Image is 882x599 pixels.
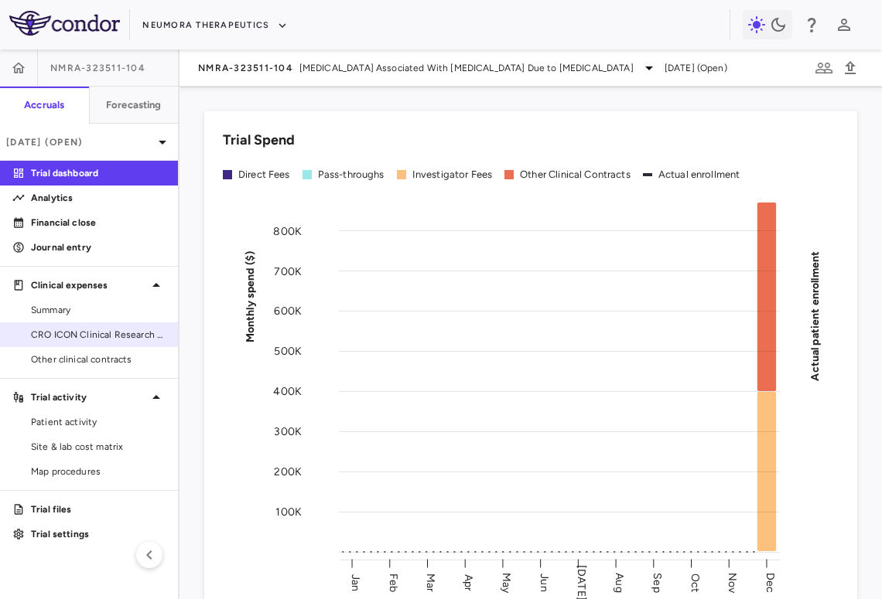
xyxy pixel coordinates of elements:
[31,502,166,516] p: Trial files
[274,425,302,438] tspan: 300K
[658,168,740,182] div: Actual enrollment
[31,240,166,254] p: Journal entry
[500,572,513,593] text: May
[31,415,166,429] span: Patient activity
[651,573,664,592] text: Sep
[538,573,551,591] text: Jun
[349,573,362,590] text: Jan
[31,166,166,180] p: Trial dashboard
[198,62,293,74] span: NMRA-323511-104
[726,572,739,593] text: Nov
[689,573,702,591] text: Oct
[31,216,166,230] p: Financial close
[31,278,147,292] p: Clinical expenses
[9,11,120,36] img: logo-full-SnFGN8VE.png
[24,98,64,112] h6: Accruals
[142,13,288,38] button: Neumora Therapeutics
[764,572,777,592] text: Dec
[238,168,290,182] div: Direct Fees
[223,130,295,151] h6: Trial Spend
[6,135,153,149] p: [DATE] (Open)
[318,168,385,182] div: Pass-throughs
[31,527,166,541] p: Trial settings
[520,168,631,182] div: Other Clinical Contracts
[299,61,634,75] span: [MEDICAL_DATA] Associated With [MEDICAL_DATA] Due to [MEDICAL_DATA]
[31,465,166,478] span: Map procedures
[462,573,475,590] text: Apr
[31,352,166,366] span: Other clinical contracts
[31,191,166,205] p: Analytics
[387,573,400,591] text: Feb
[31,328,166,342] span: CRO ICON Clinical Research Limited
[274,465,302,478] tspan: 200K
[424,573,437,591] text: Mar
[808,250,822,380] tspan: Actual patient enrollment
[273,385,302,398] tspan: 400K
[275,505,302,519] tspan: 100K
[31,390,147,404] p: Trial activity
[274,305,302,318] tspan: 600K
[31,440,166,454] span: Site & lab cost matrix
[244,250,257,342] tspan: Monthly spend ($)
[412,168,493,182] div: Investigator Fees
[31,303,166,317] span: Summary
[50,62,145,74] span: NMRA-323511-104
[613,573,626,592] text: Aug
[273,224,302,237] tspan: 800K
[274,264,302,277] tspan: 700K
[665,61,727,75] span: [DATE] (Open)
[106,98,162,112] h6: Forecasting
[274,345,302,358] tspan: 500K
